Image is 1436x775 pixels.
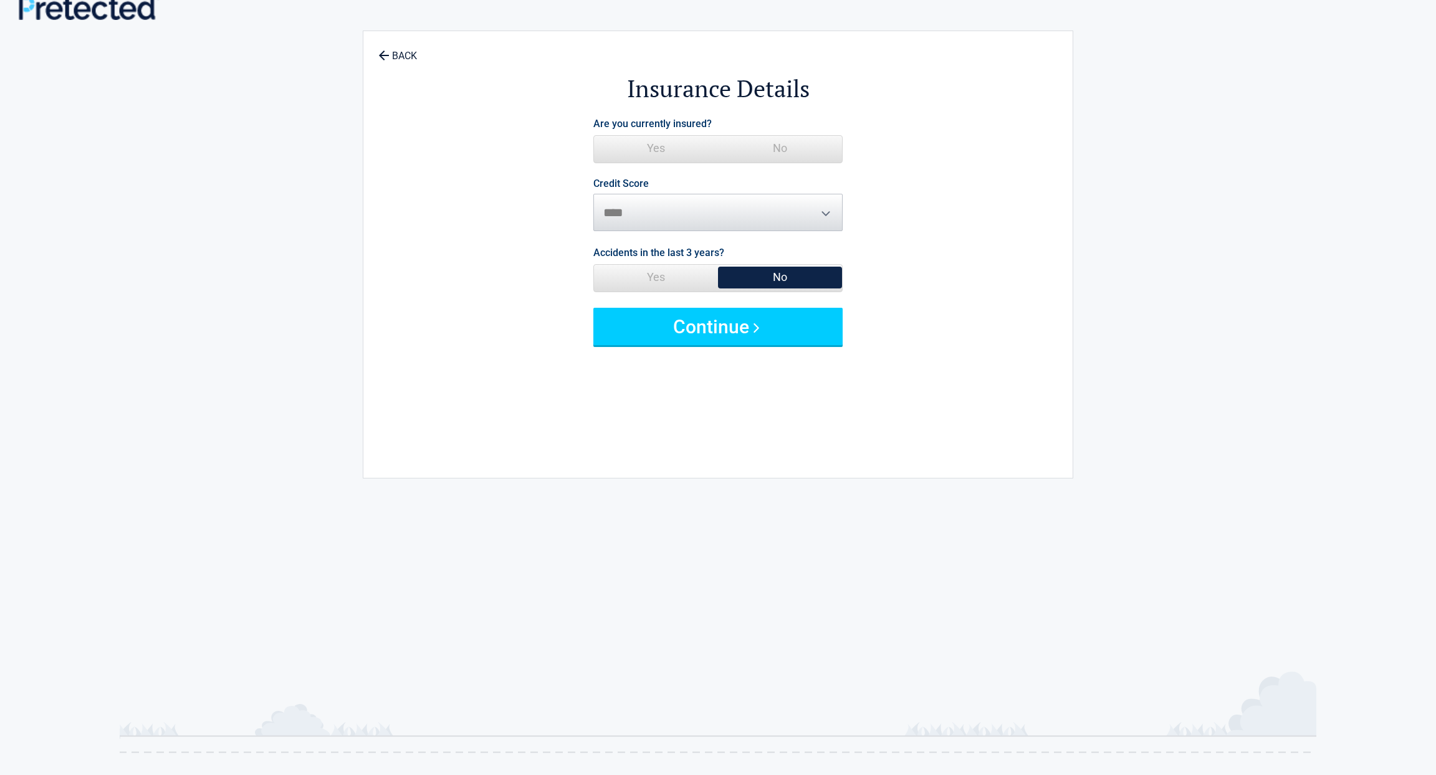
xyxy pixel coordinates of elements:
a: BACK [376,39,419,61]
label: Are you currently insured? [593,115,712,132]
label: Accidents in the last 3 years? [593,244,724,261]
span: Yes [594,136,718,161]
span: No [718,265,842,290]
span: Yes [594,265,718,290]
span: No [718,136,842,161]
button: Continue [593,308,843,345]
h2: Insurance Details [432,73,1004,105]
label: Credit Score [593,179,649,189]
